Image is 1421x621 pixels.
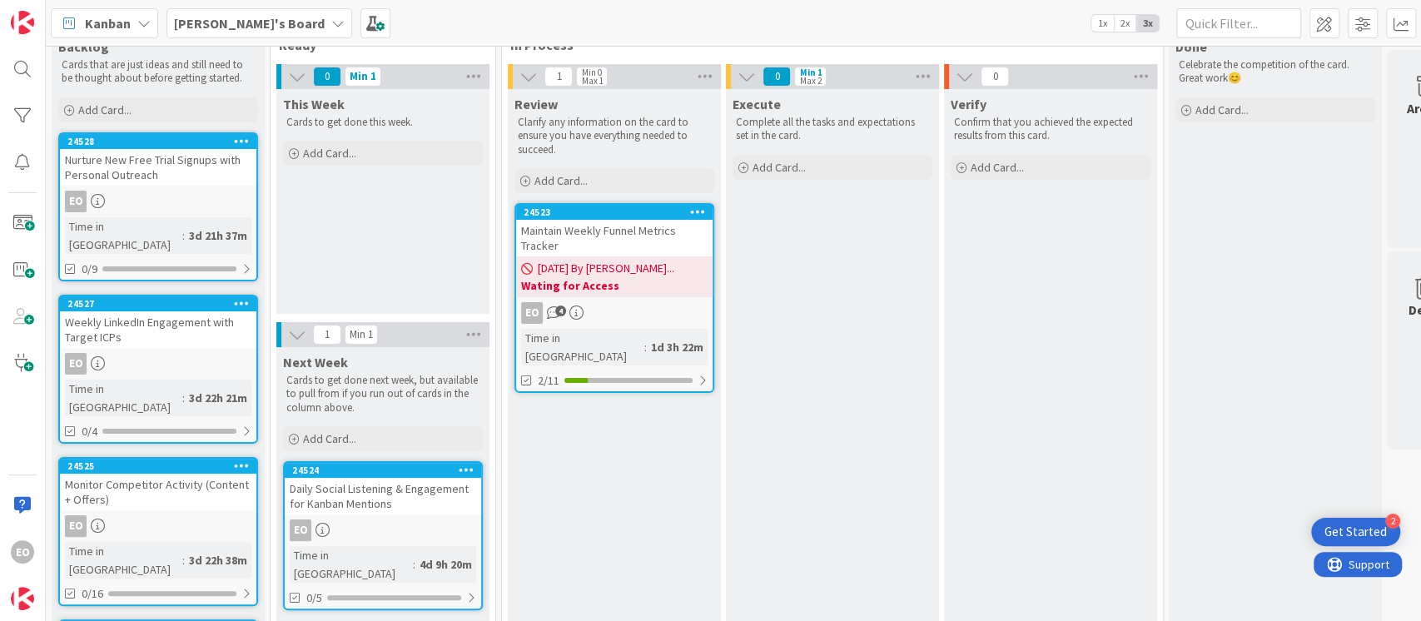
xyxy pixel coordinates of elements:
[185,551,251,569] div: 3d 22h 38m
[799,68,822,77] div: Min 1
[290,546,413,583] div: Time in [GEOGRAPHIC_DATA]
[514,203,714,393] a: 24523Maintain Weekly Funnel Metrics Tracker[DATE] By [PERSON_NAME]...Wating for AccessEOTime in [...
[644,338,647,356] span: :
[1324,524,1387,540] div: Get Started
[521,277,708,294] b: Wating for Access
[581,68,601,77] div: Min 0
[306,589,322,607] span: 0/5
[415,555,476,574] div: 4d 9h 20m
[290,519,311,541] div: EO
[286,374,479,415] p: Cards to get done next week, but available to pull from if you run out of cards in the column above.
[736,116,929,143] p: Complete all the tasks and expectations set in the card.
[82,423,97,440] span: 0/4
[516,220,713,256] div: Maintain Weekly Funnel Metrics Tracker
[283,461,483,610] a: 24524Daily Social Listening & Engagement for Kanban MentionsEOTime in [GEOGRAPHIC_DATA]:4d 9h 20m0/5
[60,296,256,311] div: 24527
[60,134,256,149] div: 24528
[11,587,34,610] img: avatar
[753,160,806,175] span: Add Card...
[521,302,543,324] div: EO
[174,15,325,32] b: [PERSON_NAME]'s Board
[286,116,479,129] p: Cards to get done this week.
[67,136,256,147] div: 24528
[60,296,256,348] div: 24527Weekly LinkedIn Engagement with Target ICPs
[292,465,481,476] div: 24524
[350,330,373,339] div: Min 1
[60,459,256,510] div: 24525Monitor Competitor Activity (Content + Offers)
[313,325,341,345] span: 1
[1311,518,1400,546] div: Open Get Started checklist, remaining modules: 2
[951,96,986,112] span: Verify
[182,551,185,569] span: :
[285,463,481,514] div: 24524Daily Social Listening & Engagement for Kanban Mentions
[78,102,132,117] span: Add Card...
[65,353,87,375] div: EO
[516,205,713,220] div: 24523
[65,380,182,416] div: Time in [GEOGRAPHIC_DATA]
[1176,8,1301,38] input: Quick Filter...
[182,389,185,407] span: :
[60,149,256,186] div: Nurture New Free Trial Signups with Personal Outreach
[514,96,558,112] span: Review
[1228,71,1241,85] span: 😊
[58,132,258,281] a: 24528Nurture New Free Trial Signups with Personal OutreachEOTime in [GEOGRAPHIC_DATA]:3d 21h 37m0/9
[313,67,341,87] span: 0
[11,540,34,564] div: EO
[1114,15,1136,32] span: 2x
[1136,15,1159,32] span: 3x
[581,77,603,85] div: Max 1
[1195,102,1249,117] span: Add Card...
[60,191,256,212] div: EO
[82,261,97,278] span: 0/9
[35,2,76,22] span: Support
[285,463,481,478] div: 24524
[60,515,256,537] div: EO
[58,295,258,444] a: 24527Weekly LinkedIn Engagement with Target ICPsEOTime in [GEOGRAPHIC_DATA]:3d 22h 21m0/4
[58,457,258,606] a: 24525Monitor Competitor Activity (Content + Offers)EOTime in [GEOGRAPHIC_DATA]:3d 22h 38m0/16
[285,519,481,541] div: EO
[82,585,103,603] span: 0/16
[544,67,573,87] span: 1
[65,542,182,579] div: Time in [GEOGRAPHIC_DATA]
[11,11,34,34] img: Visit kanbanzone.com
[733,96,781,112] span: Execute
[85,13,131,33] span: Kanban
[534,173,588,188] span: Add Card...
[763,67,791,87] span: 0
[65,217,182,254] div: Time in [GEOGRAPHIC_DATA]
[1385,514,1400,529] div: 2
[971,160,1024,175] span: Add Card...
[516,302,713,324] div: EO
[1175,38,1207,55] span: Done
[1091,15,1114,32] span: 1x
[67,460,256,472] div: 24525
[182,226,185,245] span: :
[647,338,708,356] div: 1d 3h 22m
[60,459,256,474] div: 24525
[303,146,356,161] span: Add Card...
[185,226,251,245] div: 3d 21h 37m
[65,191,87,212] div: EO
[518,116,711,156] p: Clarify any information on the card to ensure you have everything needed to succeed.
[799,77,821,85] div: Max 2
[67,298,256,310] div: 24527
[303,431,356,446] span: Add Card...
[524,206,713,218] div: 24523
[538,372,559,390] span: 2/11
[350,72,376,81] div: Min 1
[954,116,1147,143] p: Confirm that you achieved the expected results from this card.
[285,478,481,514] div: Daily Social Listening & Engagement for Kanban Mentions
[555,306,566,316] span: 4
[283,354,348,370] span: Next Week
[185,389,251,407] div: 3d 22h 21m
[283,96,345,112] span: This Week
[58,38,109,55] span: Backlog
[65,515,87,537] div: EO
[516,205,713,256] div: 24523Maintain Weekly Funnel Metrics Tracker
[60,474,256,510] div: Monitor Competitor Activity (Content + Offers)
[60,311,256,348] div: Weekly LinkedIn Engagement with Target ICPs
[60,134,256,186] div: 24528Nurture New Free Trial Signups with Personal Outreach
[538,260,674,277] span: [DATE] By [PERSON_NAME]...
[981,67,1009,87] span: 0
[60,353,256,375] div: EO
